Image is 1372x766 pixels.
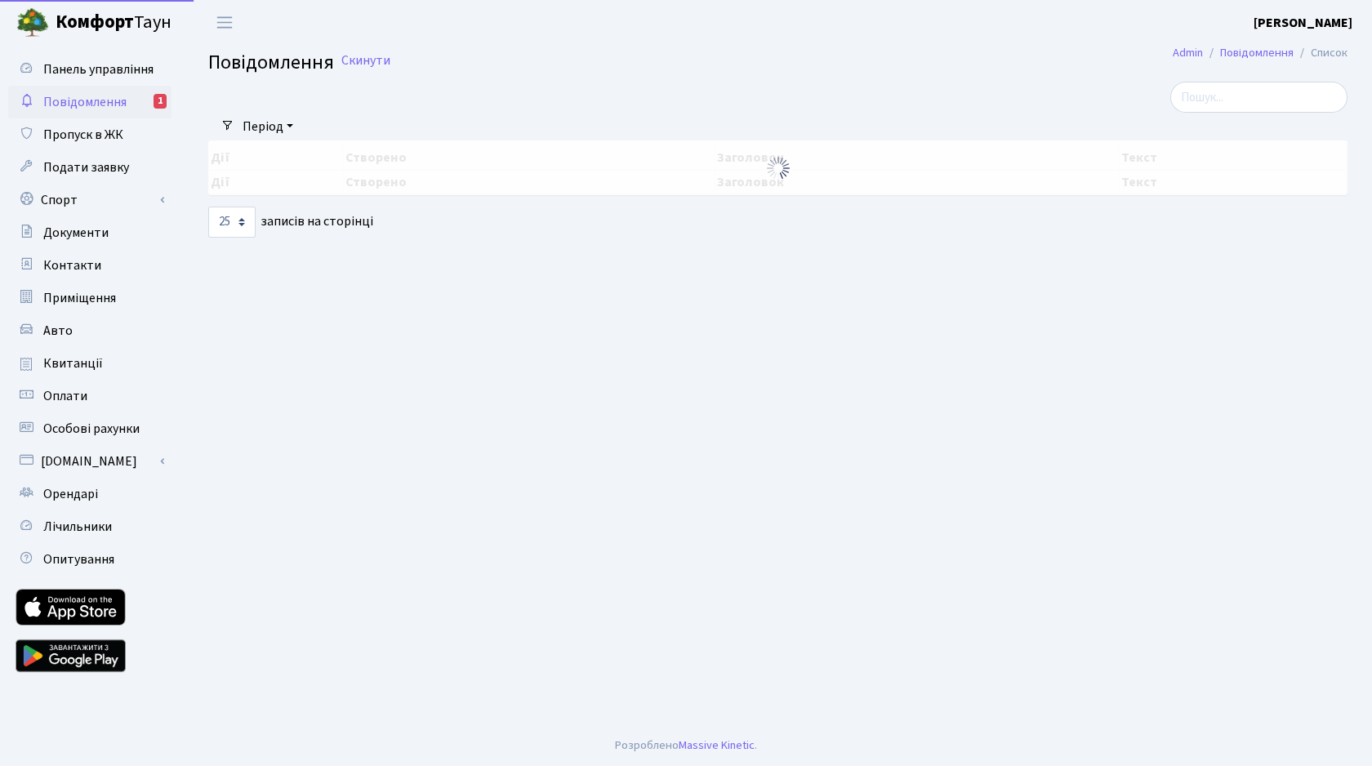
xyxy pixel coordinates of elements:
[43,289,116,307] span: Приміщення
[8,282,171,314] a: Приміщення
[43,354,103,372] span: Квитанції
[8,216,171,249] a: Документи
[1148,36,1372,70] nav: breadcrumb
[43,126,123,144] span: Пропуск в ЖК
[8,53,171,86] a: Панель управління
[8,412,171,445] a: Особові рахунки
[8,314,171,347] a: Авто
[56,9,134,35] b: Комфорт
[1220,44,1294,61] a: Повідомлення
[765,155,791,181] img: Обробка...
[43,485,98,503] span: Орендарі
[43,256,101,274] span: Контакти
[208,207,373,238] label: записів на сторінці
[8,86,171,118] a: Повідомлення1
[8,543,171,576] a: Опитування
[8,380,171,412] a: Оплати
[43,93,127,111] span: Повідомлення
[1254,13,1352,33] a: [PERSON_NAME]
[43,322,73,340] span: Авто
[43,387,87,405] span: Оплати
[1294,44,1347,62] li: Список
[8,118,171,151] a: Пропуск в ЖК
[8,510,171,543] a: Лічильники
[43,518,112,536] span: Лічильники
[43,550,114,568] span: Опитування
[43,224,109,242] span: Документи
[204,9,245,36] button: Переключити навігацію
[8,249,171,282] a: Контакти
[8,184,171,216] a: Спорт
[56,9,171,37] span: Таун
[341,53,390,69] a: Скинути
[236,113,300,140] a: Період
[679,737,755,754] a: Massive Kinetic
[16,7,49,39] img: logo.png
[208,48,334,77] span: Повідомлення
[615,737,757,755] div: Розроблено .
[8,478,171,510] a: Орендарі
[1173,44,1203,61] a: Admin
[1170,82,1347,113] input: Пошук...
[208,207,256,238] select: записів на сторінці
[8,151,171,184] a: Подати заявку
[8,445,171,478] a: [DOMAIN_NAME]
[43,420,140,438] span: Особові рахунки
[43,158,129,176] span: Подати заявку
[43,60,154,78] span: Панель управління
[1254,14,1352,32] b: [PERSON_NAME]
[154,94,167,109] div: 1
[8,347,171,380] a: Квитанції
